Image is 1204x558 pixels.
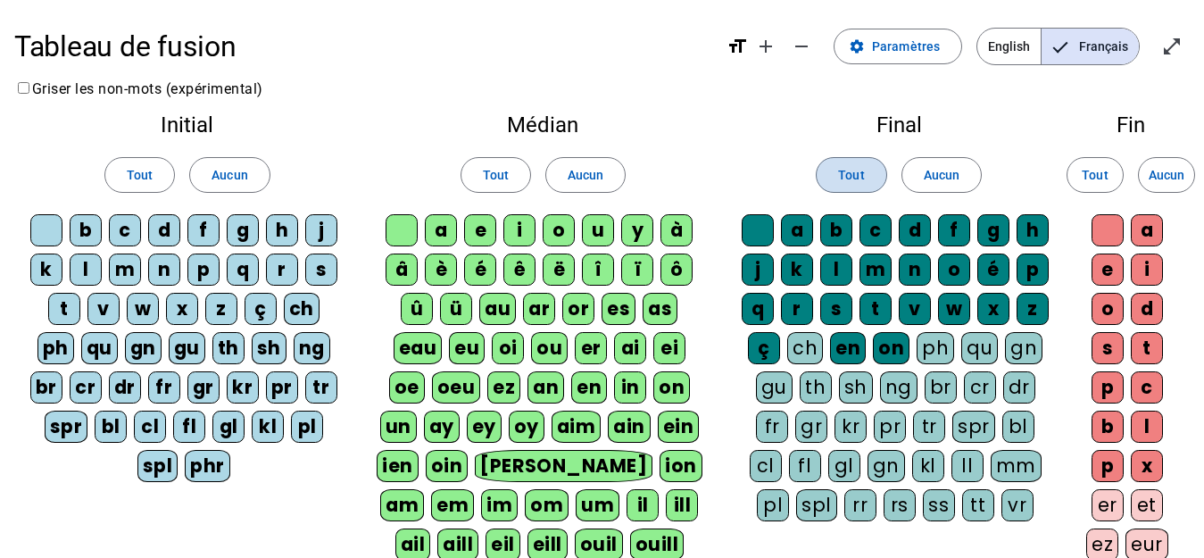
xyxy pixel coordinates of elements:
[185,450,230,482] div: phr
[291,411,323,443] div: pl
[1003,371,1035,404] div: dr
[653,371,690,404] div: on
[212,411,245,443] div: gl
[834,411,867,443] div: kr
[205,293,237,325] div: z
[527,371,564,404] div: an
[1131,293,1163,325] div: d
[1131,489,1163,521] div: et
[844,489,876,521] div: rr
[658,411,700,443] div: ein
[899,254,931,286] div: n
[781,214,813,246] div: a
[1131,214,1163,246] div: a
[899,293,931,325] div: v
[187,371,220,404] div: gr
[127,293,159,325] div: w
[795,411,827,443] div: gr
[266,254,298,286] div: r
[492,332,524,364] div: oi
[30,371,62,404] div: br
[938,214,970,246] div: f
[1131,371,1163,404] div: c
[1042,29,1139,64] span: Français
[562,293,594,325] div: or
[575,332,607,364] div: er
[1092,293,1124,325] div: o
[568,164,603,186] span: Aucun
[602,293,635,325] div: es
[109,214,141,246] div: c
[660,254,693,286] div: ô
[952,411,995,443] div: spr
[166,293,198,325] div: x
[305,371,337,404] div: tr
[545,157,626,193] button: Aucun
[375,114,712,136] h2: Médian
[755,36,776,57] mat-icon: add
[104,157,175,193] button: Tout
[977,214,1009,246] div: g
[425,214,457,246] div: a
[109,371,141,404] div: dr
[884,489,916,521] div: rs
[464,214,496,246] div: e
[509,411,544,443] div: oy
[266,214,298,246] div: h
[901,157,982,193] button: Aucun
[976,28,1140,65] mat-button-toggle-group: Language selection
[227,254,259,286] div: q
[148,371,180,404] div: fr
[608,411,651,443] div: ain
[800,371,832,404] div: th
[991,450,1042,482] div: mm
[18,82,29,94] input: Griser les non-mots (expérimental)
[849,38,865,54] mat-icon: settings
[977,293,1009,325] div: x
[37,332,74,364] div: ph
[70,371,102,404] div: cr
[227,371,259,404] div: kr
[839,371,873,404] div: sh
[87,293,120,325] div: v
[173,411,205,443] div: fl
[1017,254,1049,286] div: p
[820,293,852,325] div: s
[189,157,270,193] button: Aucun
[859,254,892,286] div: m
[14,18,712,75] h1: Tableau de fusion
[757,489,789,521] div: pl
[1161,36,1183,57] mat-icon: open_in_full
[467,411,502,443] div: ey
[109,254,141,286] div: m
[781,254,813,286] div: k
[924,164,959,186] span: Aucun
[1131,254,1163,286] div: i
[666,489,698,521] div: ill
[503,254,536,286] div: ê
[426,450,469,482] div: oin
[791,36,812,57] mat-icon: remove
[389,371,425,404] div: oe
[621,214,653,246] div: y
[294,332,330,364] div: ng
[964,371,996,404] div: cr
[820,254,852,286] div: l
[1017,293,1049,325] div: z
[917,332,954,364] div: ph
[582,254,614,286] div: î
[1002,411,1034,443] div: bl
[45,411,88,443] div: spr
[938,254,970,286] div: o
[830,332,866,364] div: en
[432,371,481,404] div: oeu
[742,254,774,286] div: j
[1082,164,1108,186] span: Tout
[820,214,852,246] div: b
[70,254,102,286] div: l
[784,29,819,64] button: Diminuer la taille de la police
[925,371,957,404] div: br
[740,114,1058,136] h2: Final
[660,214,693,246] div: à
[912,450,944,482] div: kl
